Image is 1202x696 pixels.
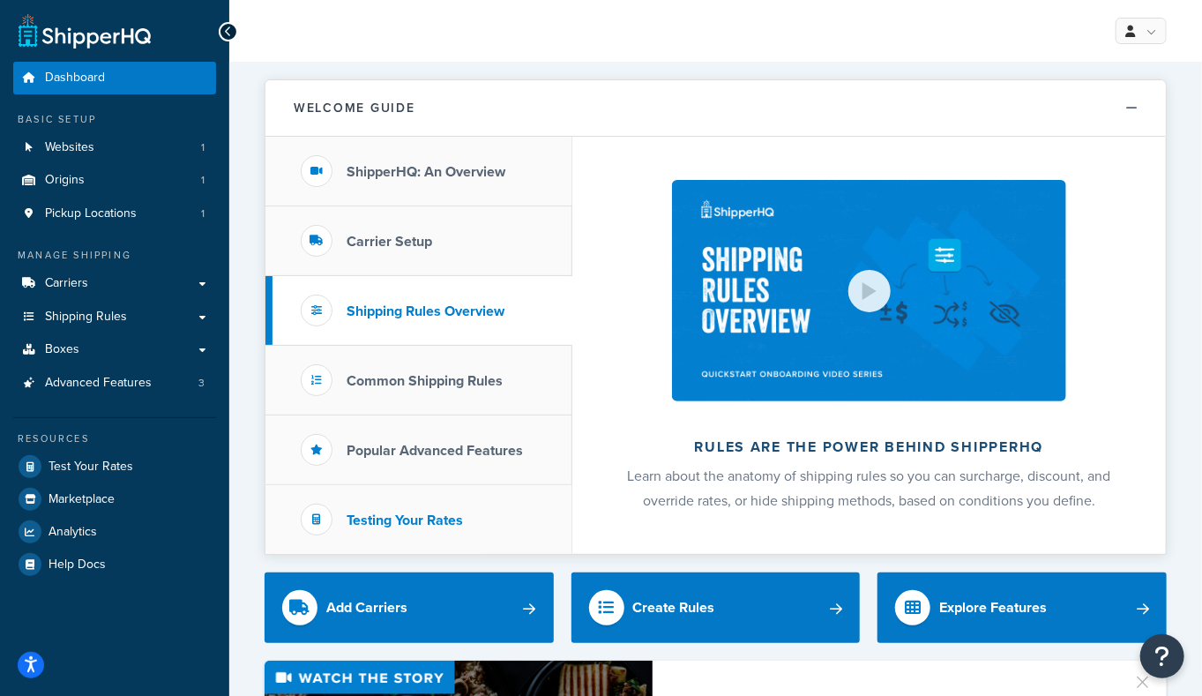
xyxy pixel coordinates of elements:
[49,525,97,540] span: Analytics
[45,376,152,391] span: Advanced Features
[13,248,216,263] div: Manage Shipping
[619,439,1119,455] h2: Rules are the power behind ShipperHQ
[347,373,503,389] h3: Common Shipping Rules
[347,303,504,319] h3: Shipping Rules Overview
[13,164,216,197] li: Origins
[347,234,432,250] h3: Carrier Setup
[628,466,1111,511] span: Learn about the anatomy of shipping rules so you can surcharge, discount, and override rates, or ...
[13,483,216,515] a: Marketplace
[13,367,216,400] a: Advanced Features3
[265,80,1166,137] button: Welcome Guide
[45,310,127,325] span: Shipping Rules
[13,367,216,400] li: Advanced Features
[294,101,415,115] h2: Welcome Guide
[13,112,216,127] div: Basic Setup
[13,451,216,483] a: Test Your Rates
[49,492,115,507] span: Marketplace
[939,595,1047,620] div: Explore Features
[347,513,463,528] h3: Testing Your Rates
[13,267,216,300] a: Carriers
[201,206,205,221] span: 1
[198,376,205,391] span: 3
[877,573,1167,643] a: Explore Features
[201,140,205,155] span: 1
[347,443,523,459] h3: Popular Advanced Features
[45,206,137,221] span: Pickup Locations
[13,164,216,197] a: Origins1
[45,140,94,155] span: Websites
[13,131,216,164] a: Websites1
[265,573,554,643] a: Add Carriers
[49,460,133,475] span: Test Your Rates
[13,431,216,446] div: Resources
[45,173,85,188] span: Origins
[326,595,407,620] div: Add Carriers
[13,516,216,548] a: Analytics
[672,180,1065,401] img: Rules are the power behind ShipperHQ
[45,71,105,86] span: Dashboard
[13,198,216,230] a: Pickup Locations1
[13,131,216,164] li: Websites
[49,558,106,573] span: Help Docs
[13,301,216,333] a: Shipping Rules
[45,342,79,357] span: Boxes
[13,549,216,580] a: Help Docs
[1140,634,1184,678] button: Open Resource Center
[13,62,216,94] a: Dashboard
[13,198,216,230] li: Pickup Locations
[571,573,861,643] a: Create Rules
[347,164,505,180] h3: ShipperHQ: An Overview
[201,173,205,188] span: 1
[13,333,216,366] a: Boxes
[45,276,88,291] span: Carriers
[633,595,715,620] div: Create Rules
